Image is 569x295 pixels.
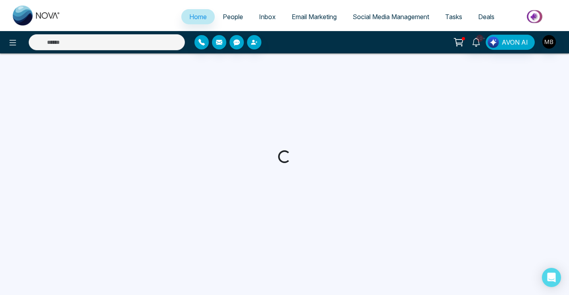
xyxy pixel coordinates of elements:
span: Home [189,13,207,21]
span: Email Marketing [292,13,337,21]
a: Deals [470,9,502,24]
a: Email Marketing [284,9,345,24]
span: Social Media Management [353,13,429,21]
a: People [215,9,251,24]
span: AVON AI [502,37,528,47]
span: Tasks [445,13,462,21]
img: User Avatar [542,35,556,49]
a: Home [181,9,215,24]
span: Deals [478,13,494,21]
img: Lead Flow [488,37,499,48]
button: AVON AI [486,35,535,50]
a: Inbox [251,9,284,24]
div: Open Intercom Messenger [542,268,561,287]
img: Nova CRM Logo [13,6,61,26]
span: Inbox [259,13,276,21]
img: Market-place.gif [506,8,564,26]
a: Tasks [437,9,470,24]
a: Social Media Management [345,9,437,24]
a: 10+ [467,35,486,49]
span: People [223,13,243,21]
span: 10+ [476,35,483,42]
